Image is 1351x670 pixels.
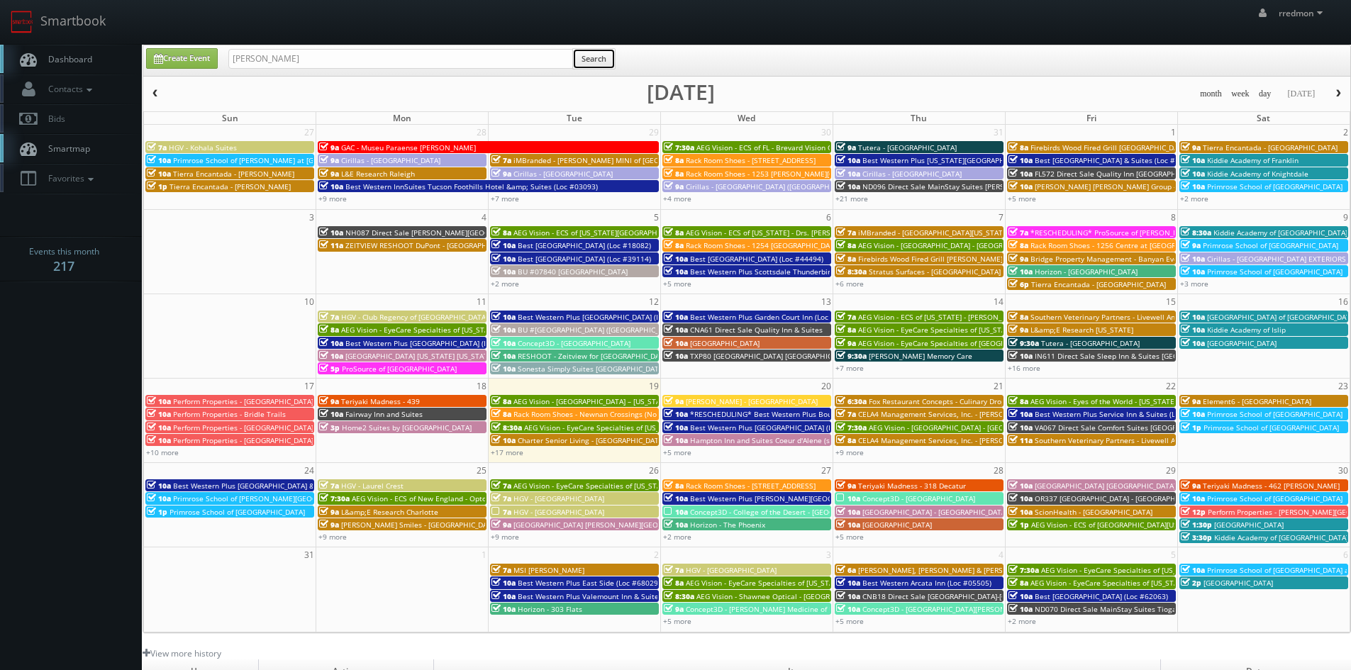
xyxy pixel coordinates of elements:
span: 9a [319,507,339,517]
span: 10a [319,338,343,348]
span: Teriyaki Madness - 318 Decatur [858,481,966,491]
span: Firebirds Wood Fired Grill [PERSON_NAME] [858,254,1003,264]
span: 12p [1181,507,1206,517]
a: +16 more [1008,363,1040,373]
span: 8a [491,409,511,419]
span: 1p [147,182,167,191]
span: HGV - [GEOGRAPHIC_DATA] [686,565,777,575]
span: Charter Senior Living - [GEOGRAPHIC_DATA] [518,435,665,445]
span: AEG Vision - EyeCare Specialties of [US_STATE] – [PERSON_NAME] Vision [1041,565,1286,575]
span: Primrose School of [GEOGRAPHIC_DATA] [1207,182,1342,191]
span: 1:30p [1181,520,1212,530]
span: 7:30a [319,493,350,503]
span: AEG Vision - ECS of [US_STATE] - [PERSON_NAME] EyeCare - [GEOGRAPHIC_DATA] ([GEOGRAPHIC_DATA]) [858,312,1206,322]
span: 10a [664,312,688,322]
span: [GEOGRAPHIC_DATA] [862,520,932,530]
span: Rack Room Shoes - Newnan Crossings (No Rush) [513,409,677,419]
span: 10a [319,351,343,361]
span: 7a [491,507,511,517]
span: HGV - [GEOGRAPHIC_DATA] [513,507,604,517]
span: 10a [491,364,516,374]
span: Smartmap [41,143,90,155]
span: 9a [491,169,511,179]
span: CELA4 Management Services, Inc. - [PERSON_NAME] Hyundai [858,409,1066,419]
span: 8a [319,325,339,335]
a: +9 more [835,447,864,457]
span: 9a [1181,240,1201,250]
span: Best [GEOGRAPHIC_DATA] (Loc #18082) [518,240,651,250]
span: Primrose School of [GEOGRAPHIC_DATA] [169,507,305,517]
span: L&amp;E Research [US_STATE] [1030,325,1133,335]
span: CELA4 Management Services, Inc. - [PERSON_NAME] Genesis [858,435,1064,445]
span: 8a [836,240,856,250]
a: +5 more [835,532,864,542]
span: 10a [1181,267,1205,277]
span: 8a [664,228,684,238]
span: Perform Properties - [GEOGRAPHIC_DATA] [173,396,313,406]
span: ScionHealth - [GEOGRAPHIC_DATA] [1035,507,1152,517]
span: 7:30a [836,423,867,432]
span: 7a [491,565,511,575]
span: 5p [319,364,340,374]
span: 7a [664,565,684,575]
span: 7a [319,312,339,322]
span: 10a [1008,409,1033,419]
span: AEG Vision - EyeCare Specialties of [US_STATE][PERSON_NAME] Eyecare Associates [524,423,806,432]
span: 10a [1181,182,1205,191]
span: 10a [664,493,688,503]
span: Primrose School of [GEOGRAPHIC_DATA] [1203,423,1339,432]
span: 8a [1008,240,1028,250]
span: 8a [491,396,511,406]
span: AEG Vision - ECS of [GEOGRAPHIC_DATA][US_STATE] - North Garland Vision (Headshot Only) [1031,520,1340,530]
span: 7a [491,493,511,503]
span: Teriyaki Madness - 439 [341,396,420,406]
span: 10a [1008,267,1033,277]
span: [GEOGRAPHIC_DATA] [1207,338,1277,348]
span: Teriyaki Madness - 462 [PERSON_NAME] [1203,481,1340,491]
span: 10a [1181,409,1205,419]
button: month [1195,85,1227,103]
button: week [1226,85,1255,103]
span: Stratus Surfaces - [GEOGRAPHIC_DATA] Slab Gallery [869,267,1044,277]
span: [PERSON_NAME] Smiles - [GEOGRAPHIC_DATA] [341,520,498,530]
span: Kiddie Academy of Franklin [1207,155,1299,165]
span: [GEOGRAPHIC_DATA] [US_STATE] [US_STATE] [345,351,494,361]
span: Tierra Encantada - [GEOGRAPHIC_DATA] [1203,143,1338,152]
span: Firebirds Wood Fired Grill [GEOGRAPHIC_DATA] [1030,143,1189,152]
a: +10 more [146,447,179,457]
span: 7a [1008,228,1028,238]
span: 10a [491,351,516,361]
span: 10a [836,507,860,517]
span: rredmon [1279,7,1327,19]
span: Bids [41,113,65,125]
a: +21 more [835,194,868,203]
span: Fairway Inn and Suites [345,409,423,419]
span: Perform Properties - [GEOGRAPHIC_DATA] [173,423,313,432]
span: 10a [1008,423,1033,432]
span: [GEOGRAPHIC_DATA] [690,338,760,348]
span: HGV - [GEOGRAPHIC_DATA] [513,493,604,503]
span: 9:30a [836,351,867,361]
span: Best Western Plus Scottsdale Thunderbird Suites (Loc #03156) [690,267,904,277]
span: AEG Vision - EyeCare Specialties of [US_STATE] – [PERSON_NAME] Family EyeCare [858,325,1134,335]
span: AEG Vision - Eyes of the World - [US_STATE][GEOGRAPHIC_DATA] [1030,396,1246,406]
span: Rack Room Shoes - [STREET_ADDRESS] [686,481,816,491]
span: 9a [836,143,856,152]
a: +5 more [663,447,691,457]
span: 10a [319,228,343,238]
span: 10a [319,409,343,419]
span: BU #07840 [GEOGRAPHIC_DATA] [518,267,628,277]
span: 8a [836,325,856,335]
span: 10a [147,396,171,406]
span: 8a [836,435,856,445]
span: Element6 - [GEOGRAPHIC_DATA] [1203,396,1311,406]
span: Horizon - The Phoenix [690,520,765,530]
span: 8a [664,169,684,179]
span: 8:30a [491,423,522,432]
span: 10a [1008,493,1033,503]
span: 8:30a [1181,228,1211,238]
span: [PERSON_NAME], [PERSON_NAME] & [PERSON_NAME], LLC - [GEOGRAPHIC_DATA] [858,565,1131,575]
span: Best [GEOGRAPHIC_DATA] (Loc #39114) [518,254,651,264]
span: [GEOGRAPHIC_DATA] - [GEOGRAPHIC_DATA] [862,507,1008,517]
span: 1p [1008,520,1029,530]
